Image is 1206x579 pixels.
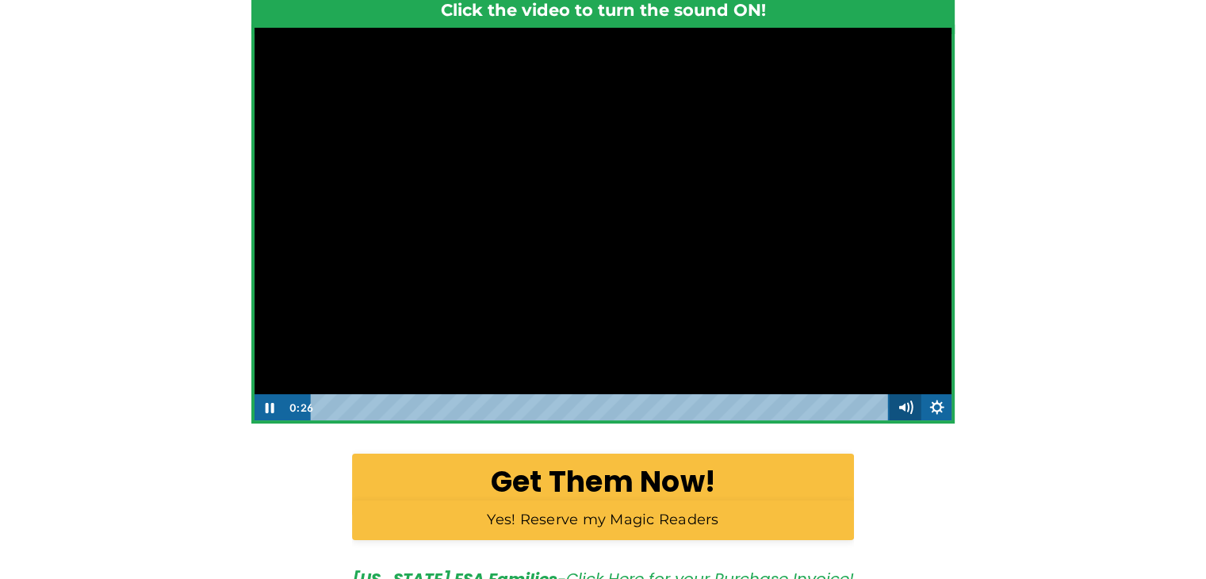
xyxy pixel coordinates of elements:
[352,500,855,540] a: Yes! Reserve my Magic Readers
[254,394,285,421] button: Pause
[491,462,715,502] b: Get Them Now!
[921,394,952,421] button: Show settings menu
[323,394,881,421] div: Playbar
[487,511,718,528] span: Yes! Reserve my Magic Readers
[889,394,921,421] button: Mute
[352,454,855,516] a: Get Them Now!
